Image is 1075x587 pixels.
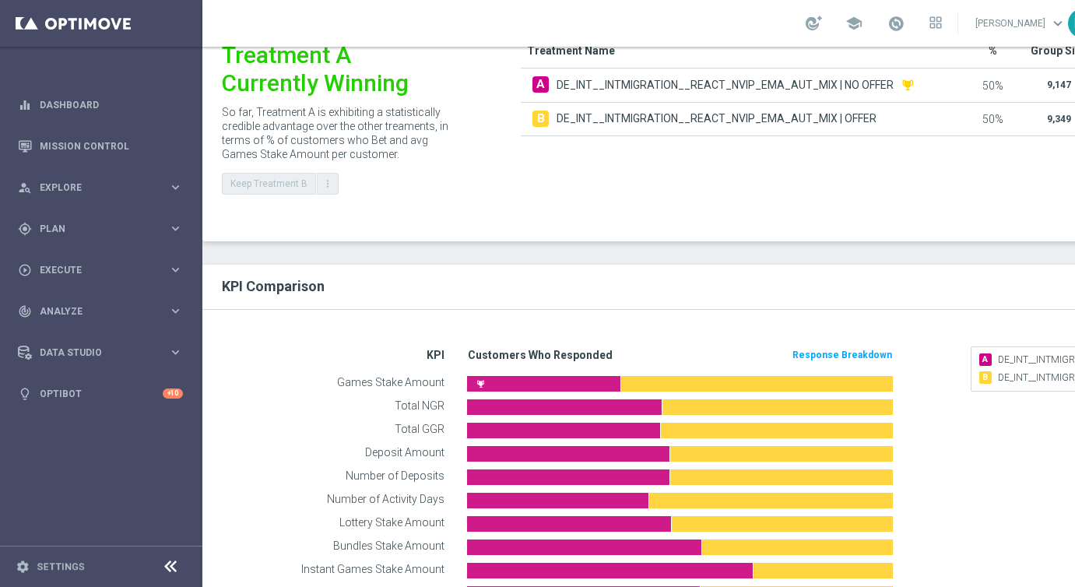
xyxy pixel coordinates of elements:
span: Total NGR [213,399,444,415]
button: Mission Control [17,140,184,153]
span: A [979,353,992,366]
button: Keep Treatment B [222,173,316,195]
span: Number of Deposits [213,469,444,485]
div: Dashboard [18,84,183,125]
a: [PERSON_NAME]keyboard_arrow_down [974,12,1068,35]
span: DE_INT__INTMIGRATION__REACT_NVIP_EMA_AUT_MIX | NO OFFER [557,79,894,90]
div: Plan [18,222,168,236]
i: track_changes [18,304,32,318]
p: So far, Treatment A is exhibiting a statistically credible advantage over the other treaments, in... [222,105,450,161]
i: lightbulb [18,387,32,401]
button: person_search Explore keyboard_arrow_right [17,181,184,194]
h1: Treatment A Currently Winning [222,41,450,97]
span: B [979,371,992,384]
button: play_circle_outline Execute keyboard_arrow_right [17,264,184,276]
div: Optibot [18,373,183,414]
span: Analyze [40,307,168,316]
button: track_changes Analyze keyboard_arrow_right [17,305,184,318]
span: Customers Who Responded [468,349,613,362]
i: keyboard_arrow_right [168,345,183,360]
span: Lottery Stake Amount [213,516,444,532]
i: more_vert [322,178,333,189]
i: play_circle_outline [18,263,32,277]
button: gps_fixed Plan keyboard_arrow_right [17,223,184,235]
i: keyboard_arrow_right [168,262,183,277]
td: 50% [961,69,1024,102]
span: Total GGR [213,423,444,438]
button: Data Studio keyboard_arrow_right [17,346,184,359]
span: keyboard_arrow_down [1049,15,1066,32]
span: B [532,111,549,127]
span: DE_INT__INTMIGRATION__REACT_NVIP_EMA_AUT_MIX | OFFER [557,113,877,124]
div: Mission Control [18,125,183,167]
span: Execute [40,265,168,275]
th: % [961,33,1024,69]
i: gps_fixed [18,222,32,236]
div: Data Studio [18,346,168,360]
i: equalizer [18,98,32,112]
span: Explore [40,183,168,192]
th: Treatment Name [521,33,961,69]
button: lightbulb Optibot +10 [17,388,184,400]
span: Plan [40,224,168,234]
i: keyboard_arrow_right [168,180,183,195]
button: equalizer Dashboard [17,99,184,111]
div: Analyze [18,304,168,318]
div: Execute [18,263,168,277]
i: keyboard_arrow_right [168,221,183,236]
span: Games Stake Amount [213,376,444,392]
a: Dashboard [40,84,183,125]
span: KPI [427,349,444,362]
span: A [532,76,549,93]
span: Deposit Amount [213,446,444,462]
i: person_search [18,181,32,195]
button: Response Breakdown [791,346,894,364]
td: 50% [961,102,1024,135]
a: Optibot [40,373,163,414]
div: Explore [18,181,168,195]
i: settings [16,560,30,574]
span: Number of Activity Days [213,493,444,508]
span: Instant Games Stake Amount [213,563,444,578]
span: KPI Comparison [222,278,325,294]
a: Mission Control [40,125,183,167]
span: Data Studio [40,348,168,357]
a: Settings [37,562,85,571]
i: keyboard_arrow_right [168,304,183,318]
div: +10 [163,388,183,399]
span: school [845,15,862,32]
span: Bundles Stake Amount [213,540,444,555]
button: more_vert [317,173,339,195]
